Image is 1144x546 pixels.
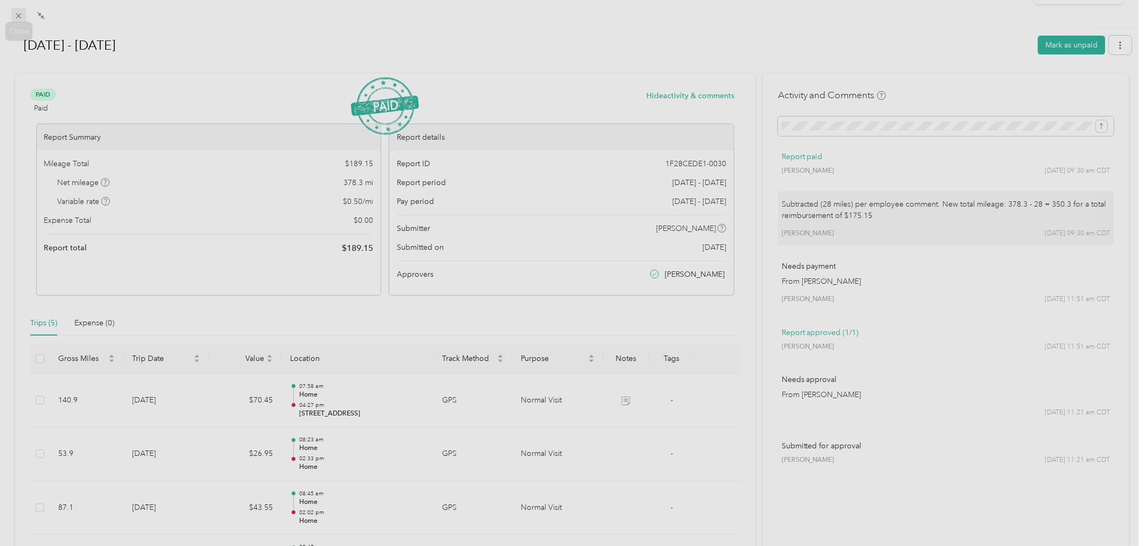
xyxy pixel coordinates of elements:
[209,344,281,374] th: Value
[299,409,425,419] p: [STREET_ADDRESS]
[782,261,1110,272] p: Needs payment
[1045,166,1110,176] span: [DATE] 09:30 am CDT
[299,436,425,443] p: 08:23 am
[512,427,603,481] td: Normal Visit
[671,503,673,512] span: -
[299,383,425,390] p: 07:58 am
[1038,36,1105,54] button: Mark as unpaid
[108,353,115,359] span: caret-up
[217,354,264,363] span: Value
[1084,486,1144,546] iframe: Everlance-gr Chat Button Frame
[299,443,425,453] p: Home
[194,358,200,364] span: caret-down
[209,374,281,428] td: $70.45
[497,353,504,359] span: caret-up
[778,88,886,102] h4: Activity and Comments
[123,427,209,481] td: [DATE]
[671,395,673,405] span: -
[588,353,595,359] span: caret-up
[433,374,512,428] td: GPS
[433,481,512,535] td: GPS
[442,354,495,363] span: Track Method
[281,344,433,374] th: Location
[108,358,115,364] span: caret-down
[1045,455,1110,465] span: [DATE] 11:21 am CDT
[123,481,209,535] td: [DATE]
[702,242,726,253] span: [DATE]
[782,229,835,238] span: [PERSON_NAME]
[782,389,1110,400] p: From [PERSON_NAME]
[665,158,726,169] span: 1F28CEDE1-0030
[209,427,281,481] td: $26.95
[512,481,603,535] td: Normal Visit
[266,353,273,359] span: caret-up
[1045,342,1110,352] span: [DATE] 11:51 am CDT
[12,32,1030,58] h1: Aug 10 - 23, 2025
[433,427,512,481] td: GPS
[123,374,209,428] td: [DATE]
[782,166,835,176] span: [PERSON_NAME]
[351,77,419,135] img: PaidStamp
[1045,295,1110,304] span: [DATE] 11:51 am CDT
[672,196,726,207] span: [DATE] - [DATE]
[1045,229,1110,238] span: [DATE] 09:30 am CDT
[30,317,57,329] div: Trips (5)
[299,490,425,497] p: 08:45 am
[30,88,56,101] span: Paid
[782,327,1110,338] p: Report approved (1/1)
[123,344,209,374] th: Trip Date
[345,158,373,169] span: $ 189.15
[343,177,373,188] span: 378.3 mi
[299,401,425,409] p: 04:27 pm
[782,295,835,304] span: [PERSON_NAME]
[132,354,191,363] span: Trip Date
[299,497,425,507] p: Home
[665,269,725,280] span: [PERSON_NAME]
[354,215,373,226] span: $ 0.00
[299,516,425,526] p: Home
[299,455,425,462] p: 02:33 pm
[649,344,694,374] th: Tags
[57,196,110,207] span: Variable rate
[342,242,373,255] span: $ 189.15
[782,151,1110,162] p: Report paid
[44,215,92,226] span: Expense Total
[782,374,1110,385] p: Needs approval
[50,374,123,428] td: 140.9
[50,481,123,535] td: 87.1
[1045,408,1110,418] span: [DATE] 11:21 am CDT
[343,196,373,207] span: $ 0.50 / mi
[266,358,273,364] span: caret-down
[782,199,1110,221] p: Subtracted (28 miles) per employee comment. New total mileage: 378.3 - 28 = 350.3 for a total rei...
[44,158,89,169] span: Mileage Total
[5,22,32,41] div: Close
[194,353,200,359] span: caret-up
[299,462,425,472] p: Home
[782,342,835,352] span: [PERSON_NAME]
[782,440,1110,452] p: Submitted for approval
[397,177,446,188] span: Report period
[512,344,603,374] th: Purpose
[603,344,649,374] th: Notes
[433,344,512,374] th: Track Method
[209,481,281,535] td: $43.55
[397,242,444,253] span: Submitted on
[646,90,734,101] button: Hideactivity & comments
[58,354,106,363] span: Gross Miles
[34,103,48,114] span: Paid
[782,276,1110,287] p: From [PERSON_NAME]
[299,509,425,516] p: 02:02 pm
[57,177,109,188] span: Net mileage
[50,344,123,374] th: Gross Miles
[389,124,734,151] div: Report details
[497,358,504,364] span: caret-down
[512,374,603,428] td: Normal Visit
[397,196,434,207] span: Pay period
[44,242,87,254] span: Report total
[299,390,425,400] p: Home
[397,158,430,169] span: Report ID
[588,358,595,364] span: caret-down
[74,317,114,329] div: Expense (0)
[656,223,716,234] span: [PERSON_NAME]
[397,269,433,280] span: Approvers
